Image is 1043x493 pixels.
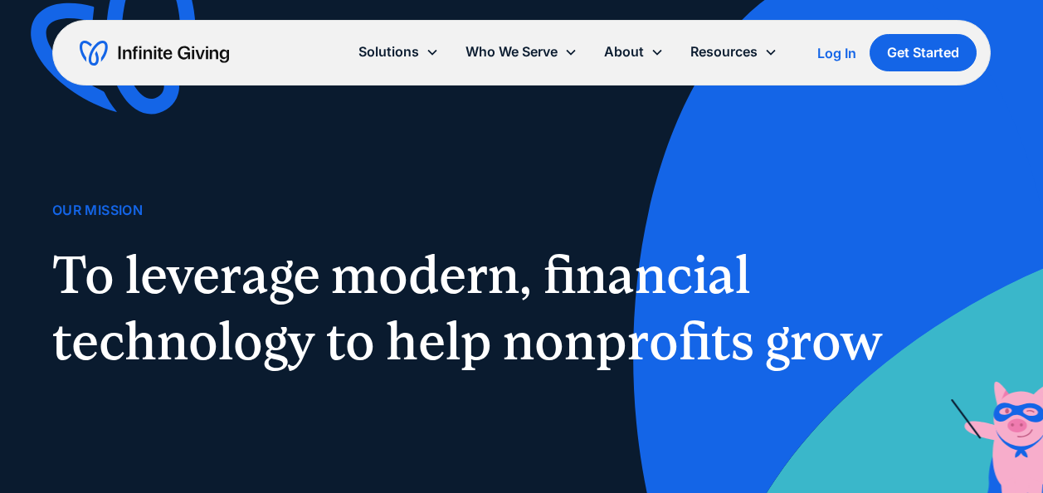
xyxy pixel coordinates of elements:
div: Solutions [358,41,419,63]
div: Who We Serve [452,34,591,70]
div: Resources [677,34,791,70]
a: Get Started [870,34,977,71]
div: Who We Serve [465,41,558,63]
div: Log In [817,46,856,60]
div: About [604,41,644,63]
h1: To leverage modern, financial technology to help nonprofits grow [52,242,902,374]
a: home [80,40,229,66]
div: Solutions [345,34,452,70]
a: Log In [817,43,856,63]
div: Resources [690,41,758,63]
div: Our Mission [52,199,143,222]
div: About [591,34,677,70]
